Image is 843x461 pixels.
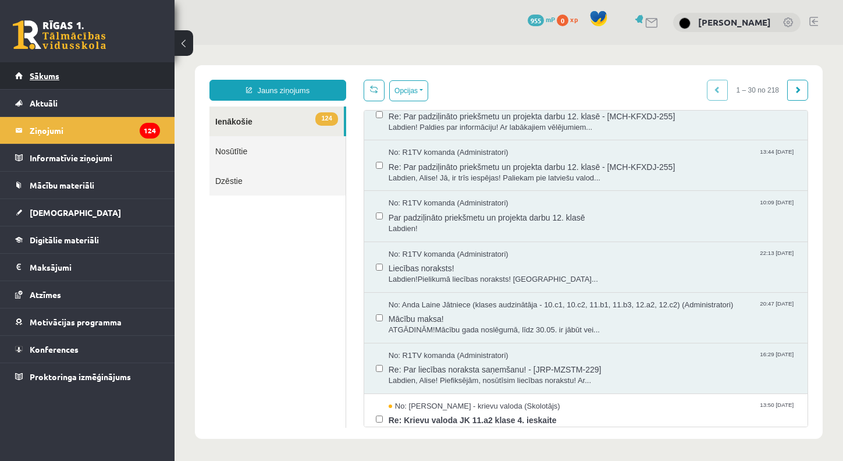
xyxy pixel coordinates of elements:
[214,367,621,381] span: Re: Krievu valoda JK 11.a2 klase 4. ieskaite
[15,281,160,308] a: Atzīmes
[30,289,61,300] span: Atzīmes
[214,153,334,164] span: No: R1TV komanda (Administratori)
[30,207,121,218] span: [DEMOGRAPHIC_DATA]
[214,306,621,342] a: No: R1TV komanda (Administratori) 16:29 [DATE] Re: Par liecības noraksta saņemšanu! - [JRP-MZSTM-...
[679,17,691,29] img: Alise Vaskopa
[583,356,621,365] span: 13:50 [DATE]
[214,204,334,215] span: No: R1TV komanda (Administratori)
[214,153,621,189] a: No: R1TV komanda (Administratori) 10:09 [DATE] Par padziļināto priekšmetu un projekta darbu 12. k...
[140,123,160,139] i: 124
[583,204,621,213] span: 22:13 [DATE]
[698,16,771,28] a: [PERSON_NAME]
[15,363,160,390] a: Proktoringa izmēģinājums
[214,164,621,179] span: Par padziļināto priekšmetu un projekta darbu 12. klasē
[15,254,160,281] a: Maksājumi
[30,98,58,108] span: Aktuāli
[214,255,559,266] span: No: Anda Laine Jātniece (klases audzinātāja - 10.c1, 10.c2, 11.b1, 11.b3, 12.a2, 12.c2) (Administ...
[15,226,160,253] a: Digitālie materiāli
[15,199,160,226] a: [DEMOGRAPHIC_DATA]
[528,15,555,24] a: 955 mP
[35,121,171,151] a: Dzēstie
[583,102,621,111] span: 13:44 [DATE]
[214,356,386,367] span: No: [PERSON_NAME] - krievu valoda (Skolotājs)
[214,265,621,280] span: Mācību maksa!
[214,77,621,88] span: Labdien! Paldies par informāciju! Ar labākajiem vēlējumiem...
[30,344,79,354] span: Konferences
[141,68,163,81] span: 124
[214,331,621,342] span: Labdien, Alise! Piefiksējām, nosūtīsim liecības norakstu! Ar...
[30,371,131,382] span: Proktoringa izmēģinājums
[30,254,160,281] legend: Maksājumi
[214,316,621,331] span: Re: Par liecības noraksta saņemšanu! - [JRP-MZSTM-229]
[528,15,544,26] span: 955
[214,102,334,114] span: No: R1TV komanda (Administratori)
[214,204,621,240] a: No: R1TV komanda (Administratori) 22:13 [DATE] Liecības noraksts! Labdien!Pielikumā liecības nora...
[35,91,171,121] a: Nosūtītie
[214,306,334,317] span: No: R1TV komanda (Administratori)
[215,36,254,56] button: Opcijas
[214,102,621,139] a: No: R1TV komanda (Administratori) 13:44 [DATE] Re: Par padziļināto priekšmetu un projekta darbu 1...
[214,381,621,392] span: Labdien! [DEMOGRAPHIC_DATA], atsūtiet. Ar cieņu [PERSON_NAME] ----- Reply to message ...
[583,255,621,264] span: 20:47 [DATE]
[214,63,621,77] span: Re: Par padziļināto priekšmetu un projekta darbu 12. klasē - [MCH-KFXDJ-255]
[13,20,106,49] a: Rīgas 1. Tālmācības vidusskola
[583,306,621,314] span: 16:29 [DATE]
[15,336,160,363] a: Konferences
[30,117,160,144] legend: Ziņojumi
[30,144,160,171] legend: Informatīvie ziņojumi
[15,90,160,116] a: Aktuāli
[214,215,621,229] span: Liecības noraksts!
[214,229,621,240] span: Labdien!Pielikumā liecības noraksts! [GEOGRAPHIC_DATA]...
[214,280,621,291] span: ATGĀDINĀM!Mācību gada noslēgumā, līdz 30.05. ir jābūt vei...
[15,308,160,335] a: Motivācijas programma
[15,62,160,89] a: Sākums
[214,255,621,291] a: No: Anda Laine Jātniece (klases audzinātāja - 10.c1, 10.c2, 11.b1, 11.b3, 12.a2, 12.c2) (Administ...
[30,180,94,190] span: Mācību materiāli
[546,15,555,24] span: mP
[214,114,621,128] span: Re: Par padziļināto priekšmetu un projekta darbu 12. klasē - [MCH-KFXDJ-255]
[30,70,59,81] span: Sākums
[214,179,621,190] span: Labdien!
[15,117,160,144] a: Ziņojumi124
[30,235,99,245] span: Digitālie materiāli
[214,356,621,392] a: No: [PERSON_NAME] - krievu valoda (Skolotājs) 13:50 [DATE] Re: Krievu valoda JK 11.a2 klase 4. ie...
[583,153,621,162] span: 10:09 [DATE]
[35,35,172,56] a: Jauns ziņojums
[557,15,584,24] a: 0 xp
[557,15,568,26] span: 0
[15,172,160,198] a: Mācību materiāli
[214,52,621,88] a: Re: Par padziļināto priekšmetu un projekta darbu 12. klasē - [MCH-KFXDJ-255] Labdien! Paldies par...
[30,317,122,327] span: Motivācijas programma
[553,35,613,56] span: 1 – 30 no 218
[214,128,621,139] span: Labdien, Alise! Jā, ir trīs iespējas! Paliekam pie latviešu valod...
[570,15,578,24] span: xp
[15,144,160,171] a: Informatīvie ziņojumi
[35,62,169,91] a: 124Ienākošie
